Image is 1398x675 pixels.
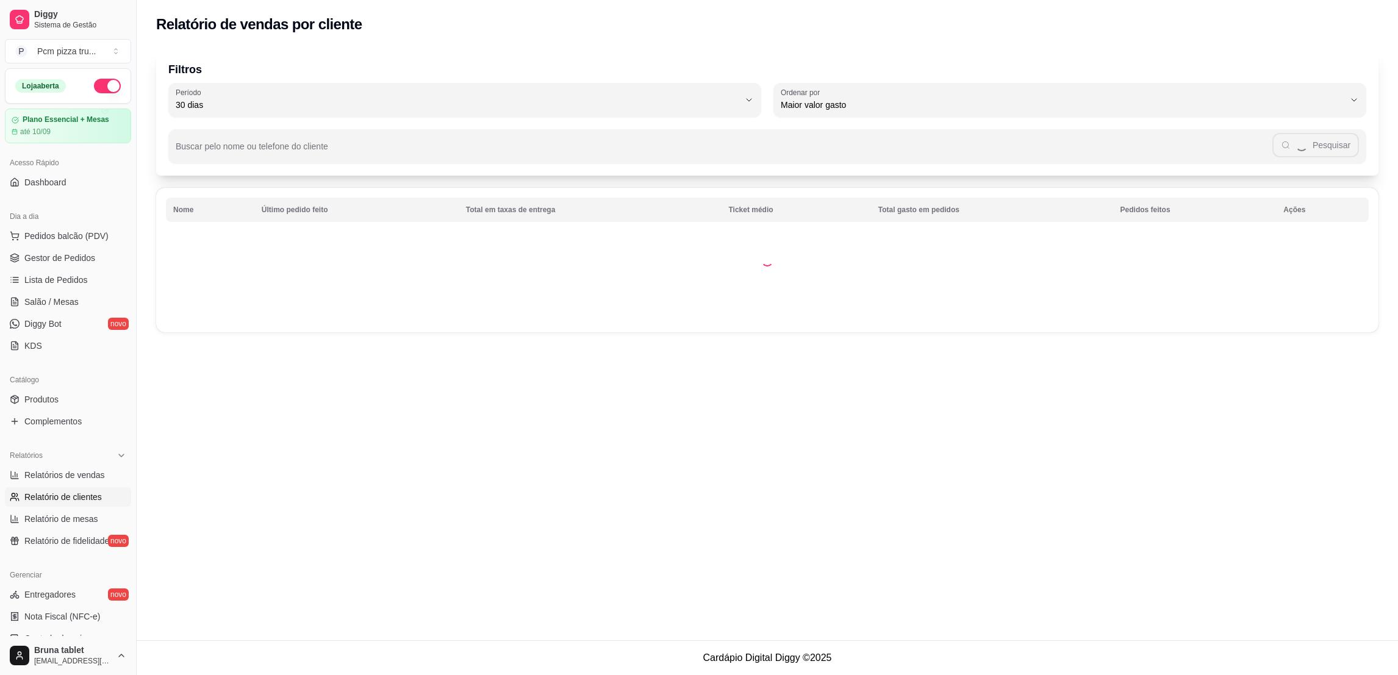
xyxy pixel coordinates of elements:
span: Gestor de Pedidos [24,252,95,264]
span: Diggy Bot [24,318,62,330]
span: Relatório de clientes [24,491,102,503]
button: Bruna tablet[EMAIL_ADDRESS][DOMAIN_NAME] [5,641,131,670]
a: Salão / Mesas [5,292,131,312]
span: Produtos [24,393,59,405]
span: Relatório de mesas [24,513,98,525]
div: Loja aberta [15,79,66,93]
div: Dia a dia [5,207,131,226]
span: Pedidos balcão (PDV) [24,230,109,242]
span: Relatórios de vendas [24,469,105,481]
a: Produtos [5,390,131,409]
button: Período30 dias [168,83,761,117]
a: Lista de Pedidos [5,270,131,290]
label: Período [176,87,205,98]
button: Ordenar porMaior valor gasto [773,83,1366,117]
span: Bruna tablet [34,645,112,656]
a: Gestor de Pedidos [5,248,131,268]
footer: Cardápio Digital Diggy © 2025 [137,640,1398,675]
a: Relatórios de vendas [5,465,131,485]
span: Complementos [24,415,82,427]
a: Entregadoresnovo [5,585,131,604]
a: Controle de caixa [5,629,131,648]
a: Relatório de mesas [5,509,131,529]
span: Dashboard [24,176,66,188]
p: Filtros [168,61,1366,78]
button: Select a team [5,39,131,63]
span: Relatórios [10,451,43,460]
a: Complementos [5,412,131,431]
span: Diggy [34,9,126,20]
span: Nota Fiscal (NFC-e) [24,610,100,623]
a: Nota Fiscal (NFC-e) [5,607,131,626]
span: Entregadores [24,588,76,601]
a: Relatório de fidelidadenovo [5,531,131,551]
span: Lista de Pedidos [24,274,88,286]
span: Relatório de fidelidade [24,535,109,547]
a: Dashboard [5,173,131,192]
input: Buscar pelo nome ou telefone do cliente [176,145,1272,157]
a: DiggySistema de Gestão [5,5,131,34]
a: KDS [5,336,131,355]
div: Gerenciar [5,565,131,585]
a: Plano Essencial + Mesasaté 10/09 [5,109,131,143]
div: Loading [761,254,773,266]
span: P [15,45,27,57]
span: Maior valor gasto [781,99,1344,111]
div: Catálogo [5,370,131,390]
span: Controle de caixa [24,632,91,645]
article: Plano Essencial + Mesas [23,115,109,124]
span: KDS [24,340,42,352]
a: Relatório de clientes [5,487,131,507]
span: 30 dias [176,99,739,111]
div: Pcm pizza tru ... [37,45,96,57]
button: Pedidos balcão (PDV) [5,226,131,246]
article: até 10/09 [20,127,51,137]
div: Acesso Rápido [5,153,131,173]
h2: Relatório de vendas por cliente [156,15,362,34]
span: [EMAIL_ADDRESS][DOMAIN_NAME] [34,656,112,666]
span: Sistema de Gestão [34,20,126,30]
a: Diggy Botnovo [5,314,131,334]
button: Alterar Status [94,79,121,93]
label: Ordenar por [781,87,824,98]
span: Salão / Mesas [24,296,79,308]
